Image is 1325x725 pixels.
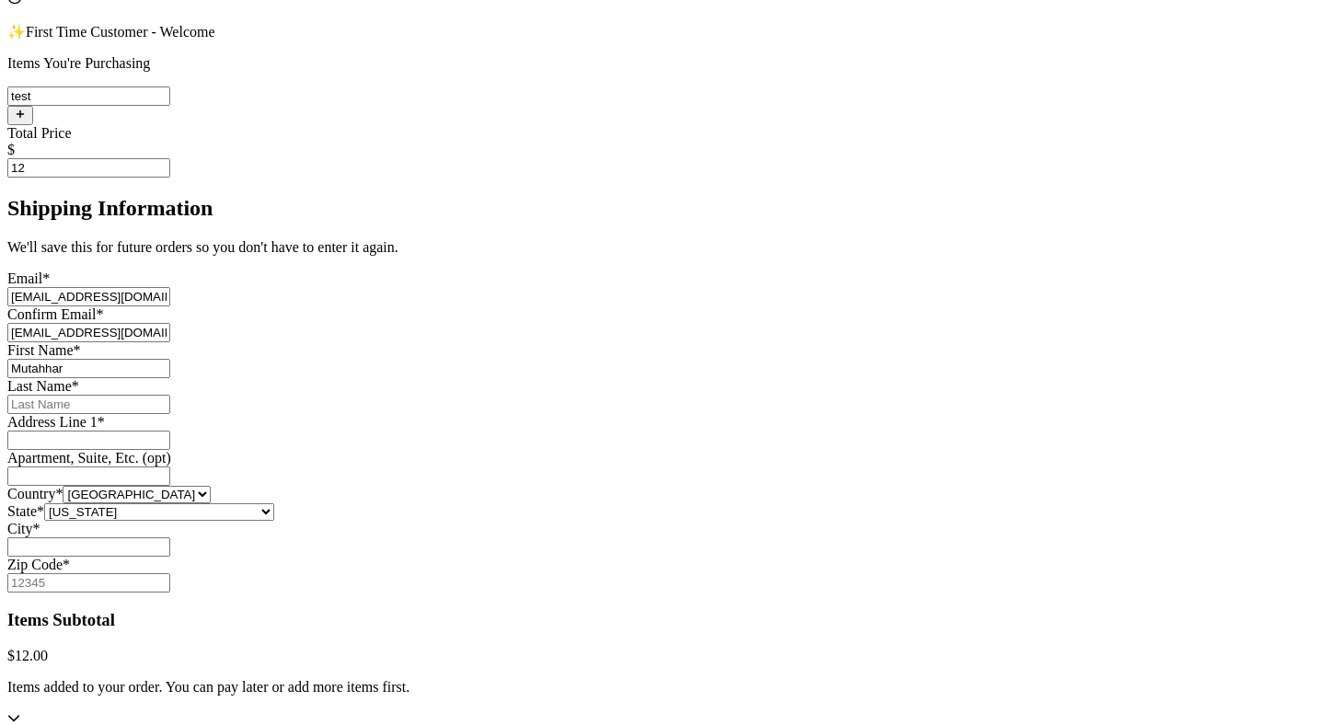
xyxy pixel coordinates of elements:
[7,573,170,593] input: 12345
[7,323,170,342] input: Confirm Email
[7,24,26,40] span: ✨
[7,239,1318,256] p: We'll save this for future orders so you don't have to enter it again.
[7,486,63,501] label: Country
[7,557,70,572] label: Zip Code
[7,521,40,536] label: City
[7,342,81,358] label: First Name
[7,86,170,106] input: ex.funky hat
[7,125,72,141] label: Total Price
[7,679,1318,696] p: Items added to your order. You can pay later or add more items first.
[7,196,1318,221] h2: Shipping Information
[7,450,171,466] label: Apartment, Suite, Etc. (opt)
[7,270,50,286] label: Email
[7,306,103,322] label: Confirm Email
[7,359,170,378] input: First Name
[7,378,79,394] label: Last Name
[7,648,1318,664] p: $ 12.00
[7,414,105,430] label: Address Line 1
[7,287,170,306] input: Email
[7,503,44,519] label: State
[7,142,1318,158] div: $
[7,610,1318,630] h3: Items Subtotal
[26,24,215,40] span: First Time Customer - Welcome
[7,55,1318,72] p: Items You're Purchasing
[7,395,170,414] input: Last Name
[7,158,170,178] input: Enter Mutually Agreed Payment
